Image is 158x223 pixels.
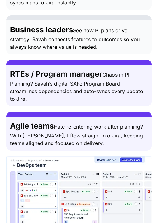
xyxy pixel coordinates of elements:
span: See how PI plans drive strategy. Savah connects features to outcomes so you always know where val... [10,27,140,50]
span: Agile teams [10,121,54,131]
span: Business leaders [10,25,73,34]
iframe: Chat Widget [126,193,158,223]
span: RTEs / Program manager [10,69,102,79]
span: Chaos in PI Planning? Savah’s digital SAFe Program Board streamlines dependencies and auto-syncs ... [10,72,143,102]
span: Hate re-entering work after planning? With [PERSON_NAME], t flow straight into Jira, keeping team... [10,124,143,146]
